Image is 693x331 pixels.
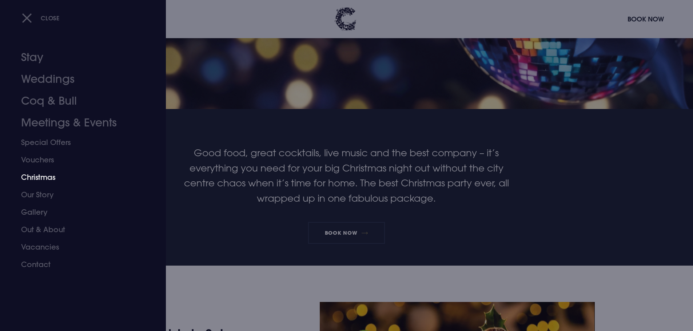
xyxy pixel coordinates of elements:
a: Our Story [21,186,136,203]
a: Stay [21,47,136,68]
a: Weddings [21,68,136,90]
a: Out & About [21,221,136,238]
a: Vacancies [21,238,136,256]
a: Meetings & Events [21,112,136,134]
a: Gallery [21,203,136,221]
a: Vouchers [21,151,136,169]
a: Contact [21,256,136,273]
a: Christmas [21,169,136,186]
a: Coq & Bull [21,90,136,112]
a: Special Offers [21,134,136,151]
button: Close [22,11,60,25]
span: Close [41,14,60,22]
